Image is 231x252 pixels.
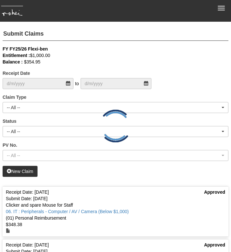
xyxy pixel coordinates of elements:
b: Balance : [3,59,23,64]
span: Receipt Date: [DATE] [6,242,49,247]
b: FY FY25/26 Flexi-ben [3,46,48,52]
h4: Submit Claims [3,28,228,41]
div: -- All -- [7,152,220,159]
span: Receipt Date: [DATE] [6,189,49,195]
label: Status [3,118,16,124]
button: -- All -- [3,126,228,137]
a: 06. IT : Peripherals - Computer / AV / Camera (Below $1,000) [6,209,129,214]
label: PV No. [3,142,17,148]
label: Receipt Date [3,70,30,76]
strong: Approved [204,189,225,195]
div: -- All -- [7,104,220,111]
span: $354.95 [24,59,40,64]
span: to [73,78,81,89]
label: Claim Type [3,94,27,100]
input: d/m/yyyy [3,78,73,89]
strong: Approved [204,242,225,247]
div: Submit Date: [DATE] Clicker and spare Mouse for Staff (01) Personal Reimbursement $348.38 [6,195,225,228]
div: $1,000.00 [3,52,228,59]
button: -- All -- [3,150,228,161]
button: -- All -- [3,102,228,113]
a: New Claim [3,166,38,177]
b: Entitlement : [3,53,30,58]
div: -- All -- [7,128,220,135]
input: d/m/yyyy [81,78,151,89]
